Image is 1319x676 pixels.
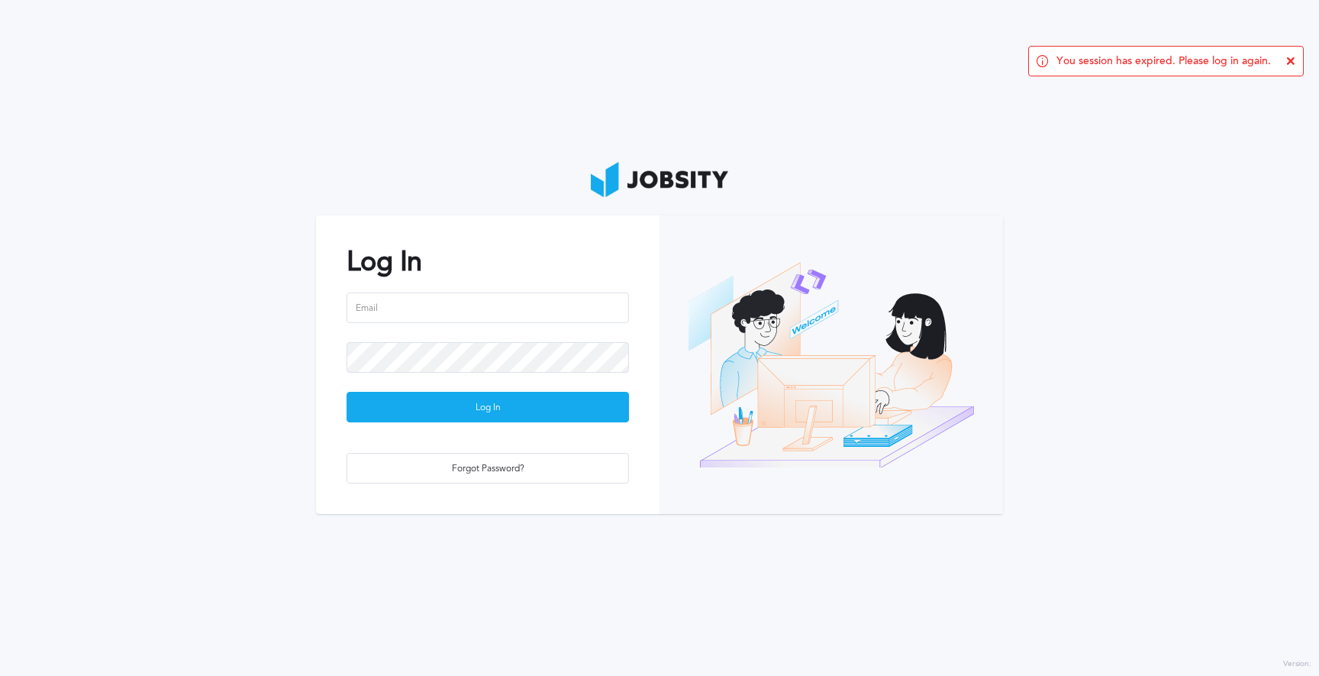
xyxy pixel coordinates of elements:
button: Log In [347,392,629,422]
button: Forgot Password? [347,453,629,484]
h2: Log In [347,246,629,277]
div: Log In [347,393,628,423]
label: Version: [1283,660,1311,669]
input: Email [347,293,629,323]
span: You session has expired. Please log in again. [1056,55,1271,67]
div: Forgot Password? [347,454,628,484]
